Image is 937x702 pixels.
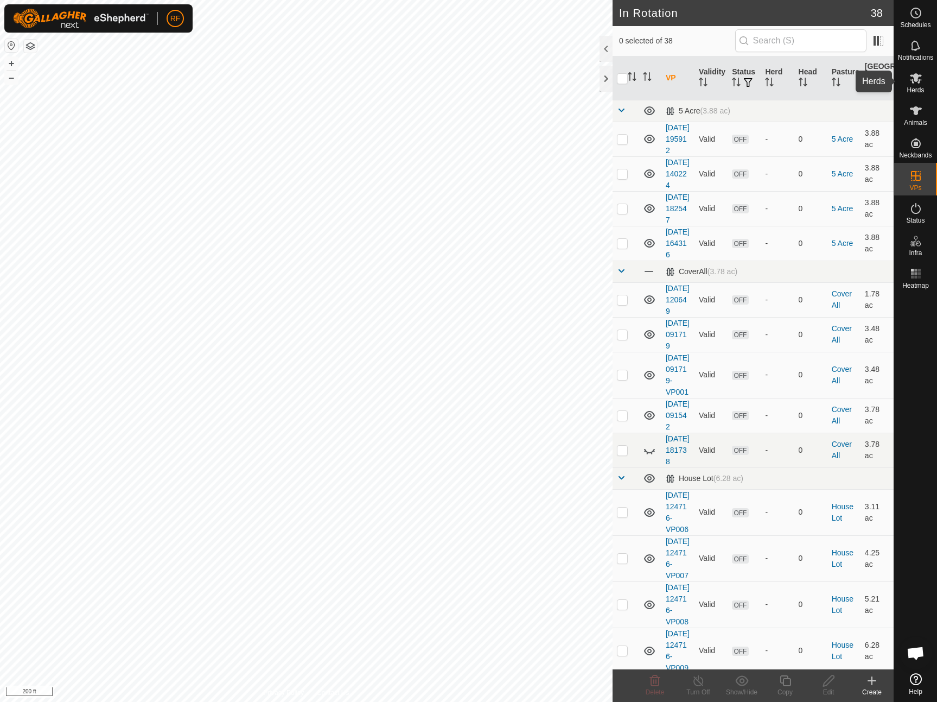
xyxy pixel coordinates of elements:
a: 5 Acre [832,169,853,178]
a: [DATE] 091719-VP001 [666,353,690,396]
td: 0 [794,352,827,398]
span: Status [906,217,925,224]
a: CoverAll [832,289,852,309]
span: OFF [732,169,748,179]
span: Infra [909,250,922,256]
div: - [765,645,789,656]
td: Valid [694,317,728,352]
td: 0 [794,433,827,467]
span: OFF [732,600,748,610]
th: Herd [761,56,794,100]
td: 3.88 ac [860,122,894,156]
a: House Lot [832,548,853,568]
div: - [765,294,789,306]
a: House Lot [832,595,853,615]
td: Valid [694,489,728,535]
td: Valid [694,398,728,433]
span: OFF [732,371,748,380]
button: + [5,57,18,70]
td: 0 [794,535,827,581]
p-sorticon: Activate to sort [699,79,707,88]
td: 0 [794,282,827,317]
span: OFF [732,508,748,517]
a: [DATE] 195912 [666,123,690,155]
input: Search (S) [735,29,866,52]
th: Pasture [827,56,860,100]
td: Valid [694,122,728,156]
span: Schedules [900,22,930,28]
td: Valid [694,191,728,226]
td: Valid [694,535,728,581]
a: 5 Acre [832,135,853,143]
div: - [765,329,789,340]
a: 5 Acre [832,239,853,248]
span: VPs [909,185,921,191]
td: Valid [694,156,728,191]
a: [DATE] 124716-VP007 [666,537,690,580]
td: Valid [694,433,728,467]
h2: In Rotation [619,7,871,20]
td: 3.11 ac [860,489,894,535]
td: 0 [794,122,827,156]
p-sorticon: Activate to sort [832,79,840,88]
a: CoverAll [832,405,852,425]
div: Turn Off [677,687,720,697]
span: OFF [732,554,748,564]
div: - [765,553,789,564]
div: CoverAll [666,267,737,276]
td: 5.21 ac [860,581,894,628]
button: Map Layers [24,40,37,53]
p-sorticon: Activate to sort [628,74,636,83]
span: OFF [732,295,748,305]
a: [DATE] 140224 [666,158,690,189]
p-sorticon: Activate to sort [765,79,774,88]
a: House Lot [832,502,853,522]
td: 0 [794,628,827,674]
div: Show/Hide [720,687,763,697]
span: Heatmap [902,282,929,289]
a: [DATE] 124716-VP008 [666,583,690,626]
div: 5 Acre [666,106,730,116]
a: [DATE] 164316 [666,227,690,259]
span: OFF [732,204,748,213]
div: Edit [807,687,850,697]
div: Open chat [900,637,932,669]
button: – [5,71,18,84]
p-sorticon: Activate to sort [732,79,741,88]
div: - [765,203,789,214]
div: Create [850,687,894,697]
span: OFF [732,135,748,144]
span: OFF [732,239,748,248]
a: Contact Us [317,688,349,698]
button: Reset Map [5,39,18,52]
div: Copy [763,687,807,697]
td: 3.78 ac [860,398,894,433]
a: CoverAll [832,365,852,385]
td: 3.88 ac [860,156,894,191]
td: 0 [794,489,827,535]
td: 0 [794,317,827,352]
a: [DATE] 124716-VP009 [666,629,690,672]
th: Validity [694,56,728,100]
div: - [765,134,789,145]
td: 0 [794,398,827,433]
div: - [765,599,789,610]
td: 6.28 ac [860,628,894,674]
div: - [765,168,789,180]
a: CoverAll [832,440,852,460]
td: 0 [794,581,827,628]
td: Valid [694,282,728,317]
span: OFF [732,330,748,339]
p-sorticon: Activate to sort [865,85,874,94]
span: Delete [646,688,665,696]
td: Valid [694,581,728,628]
td: Valid [694,628,728,674]
a: [DATE] 181738 [666,434,690,466]
span: OFF [732,411,748,420]
div: House Lot [666,474,743,483]
a: CoverAll [832,324,852,344]
span: (6.28 ac) [713,474,743,483]
td: 1.78 ac [860,282,894,317]
a: 5 Acre [832,204,853,213]
a: [DATE] 182547 [666,193,690,224]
